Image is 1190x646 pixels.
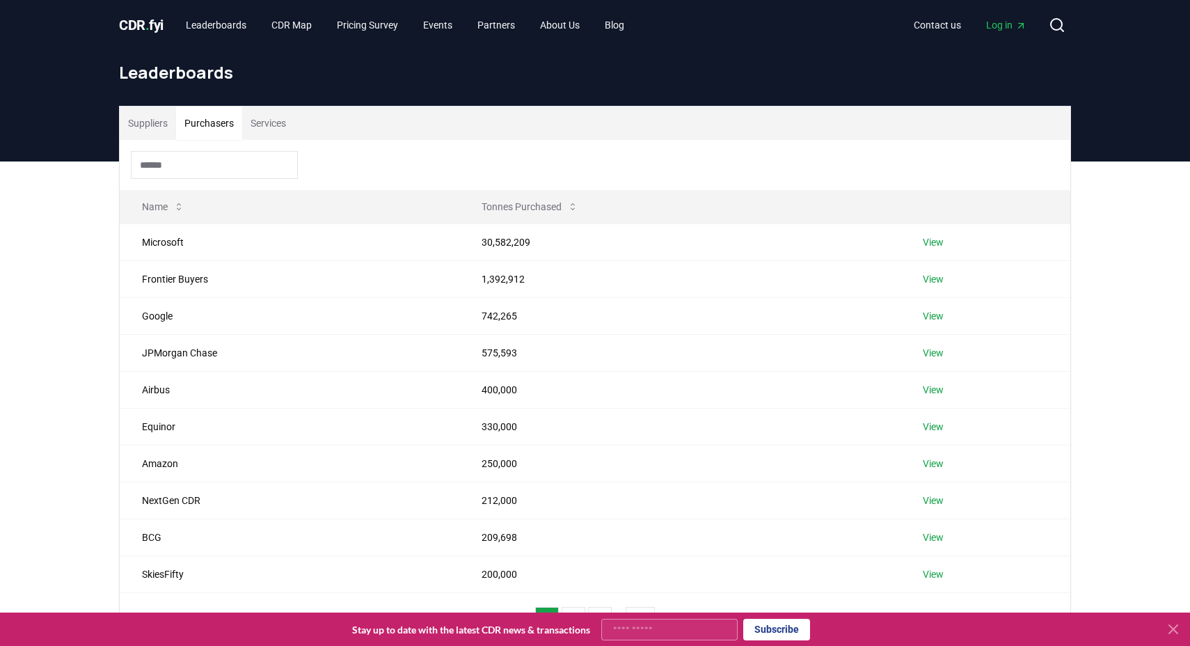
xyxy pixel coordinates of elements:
[923,346,944,360] a: View
[903,13,1038,38] nav: Main
[658,607,681,635] button: next page
[594,13,635,38] a: Blog
[459,556,901,592] td: 200,000
[120,260,459,297] td: Frontier Buyers
[119,15,164,35] a: CDR.fyi
[923,309,944,323] a: View
[459,223,901,260] td: 30,582,209
[120,556,459,592] td: SkiesFifty
[120,445,459,482] td: Amazon
[145,17,150,33] span: .
[176,107,242,140] button: Purchasers
[529,13,591,38] a: About Us
[459,445,901,482] td: 250,000
[923,272,944,286] a: View
[923,420,944,434] a: View
[119,61,1071,84] h1: Leaderboards
[459,482,901,519] td: 212,000
[120,334,459,371] td: JPMorgan Chase
[175,13,257,38] a: Leaderboards
[459,334,901,371] td: 575,593
[923,494,944,507] a: View
[459,408,901,445] td: 330,000
[459,297,901,334] td: 742,265
[535,607,559,635] button: 1
[470,193,589,221] button: Tonnes Purchased
[459,260,901,297] td: 1,392,912
[923,383,944,397] a: View
[562,607,585,635] button: 2
[412,13,463,38] a: Events
[903,13,972,38] a: Contact us
[466,13,526,38] a: Partners
[923,457,944,471] a: View
[120,519,459,556] td: BCG
[120,223,459,260] td: Microsoft
[131,193,196,221] button: Name
[459,519,901,556] td: 209,698
[326,13,409,38] a: Pricing Survey
[923,235,944,249] a: View
[119,17,164,33] span: CDR fyi
[120,107,176,140] button: Suppliers
[120,482,459,519] td: NextGen CDR
[242,107,294,140] button: Services
[626,607,655,635] button: 50
[120,297,459,334] td: Google
[120,408,459,445] td: Equinor
[260,13,323,38] a: CDR Map
[175,13,635,38] nav: Main
[923,530,944,544] a: View
[986,18,1026,32] span: Log in
[923,567,944,581] a: View
[120,371,459,408] td: Airbus
[459,371,901,408] td: 400,000
[588,607,612,635] button: 3
[975,13,1038,38] a: Log in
